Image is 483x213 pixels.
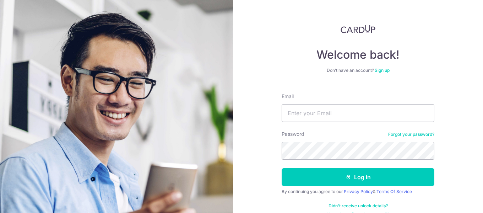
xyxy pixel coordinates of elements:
[344,189,373,194] a: Privacy Policy
[282,48,434,62] h4: Welcome back!
[282,168,434,186] button: Log in
[282,131,304,138] label: Password
[282,68,434,73] div: Don’t have an account?
[388,132,434,137] a: Forgot your password?
[282,104,434,122] input: Enter your Email
[282,189,434,195] div: By continuing you agree to our &
[375,68,390,73] a: Sign up
[282,93,294,100] label: Email
[341,25,375,33] img: CardUp Logo
[329,203,388,209] a: Didn't receive unlock details?
[376,189,412,194] a: Terms Of Service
